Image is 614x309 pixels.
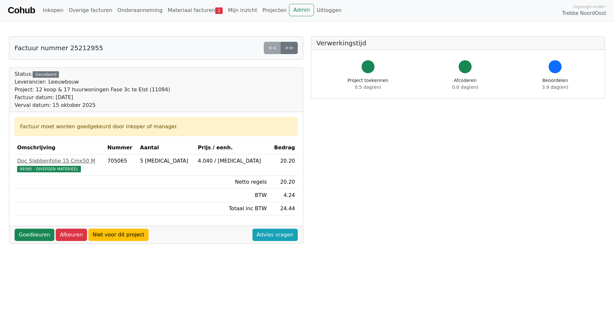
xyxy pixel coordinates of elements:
div: Beoordelen [542,77,568,91]
span: Trebbe NoordOost [562,10,606,17]
td: 4.24 [269,189,297,202]
div: Factuur datum: [DATE] [15,94,170,101]
a: Afkeuren [56,229,87,241]
td: Totaal inc BTW [195,202,269,215]
div: Project toekennen [348,77,388,91]
div: Gecodeerd [33,71,59,78]
a: Advies vragen [252,229,298,241]
a: >> [281,42,298,54]
td: 24.44 [269,202,297,215]
td: BTW [195,189,269,202]
span: 0.5 dag(en) [355,85,381,90]
span: 0.0 dag(en) [452,85,478,90]
a: Cohub [8,3,35,18]
th: Omschrijving [15,141,105,154]
div: Leverancier: Leeuwbouw [15,78,170,86]
div: Factuur moet worden goedgekeurd door inkoper of manager. [20,123,292,131]
div: 4.040 / [MEDICAL_DATA] [198,157,267,165]
a: Admin [289,4,314,16]
th: Aantal [138,141,195,154]
div: 5 [MEDICAL_DATA] [140,157,193,165]
td: 20.20 [269,154,297,176]
a: Goedkeuren [15,229,54,241]
h5: Factuur nummer 25212955 [15,44,103,52]
td: 20.20 [269,176,297,189]
th: Bedrag [269,141,297,154]
td: 705065 [105,154,138,176]
h5: Verwerkingstijd [317,39,600,47]
a: Mijn inzicht [225,4,260,17]
a: Onderaanneming [115,4,165,17]
a: Materiaal facturen2 [165,4,225,17]
div: Dpc Slabbenfolie 15 Cmx50 M [17,157,102,165]
td: Netto regels [195,176,269,189]
a: Uitloggen [314,4,344,17]
div: Project: 12 koop & 17 huurwoningen Fase 3c te Elst (11094) [15,86,170,94]
th: Nummer [105,141,138,154]
a: Overige facturen [66,4,115,17]
a: Inkopen [40,4,66,17]
div: Verval datum: 15 oktober 2025 [15,101,170,109]
span: Ingelogd onder: [573,4,606,10]
th: Prijs / eenh. [195,141,269,154]
a: Niet voor dit project [88,229,149,241]
a: Dpc Slabbenfolie 15 Cmx50 M99385 - DIVERSEN MATERIEEL [17,157,102,173]
span: 2 [215,7,223,14]
span: 3.9 dag(en) [542,85,568,90]
a: Projecten [260,4,289,17]
span: 99385 - DIVERSEN MATERIEEL [17,166,81,172]
div: Status: [15,70,170,109]
div: Afcoderen [452,77,478,91]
